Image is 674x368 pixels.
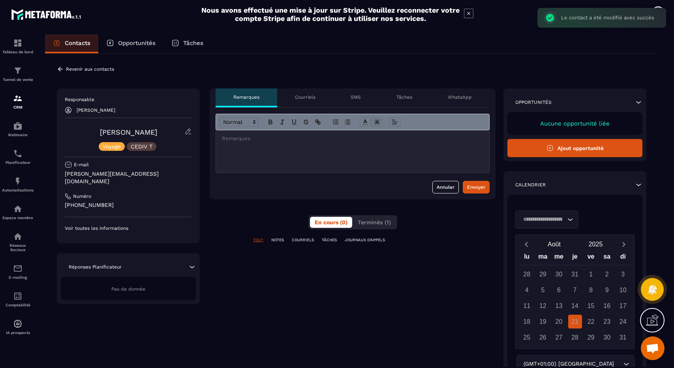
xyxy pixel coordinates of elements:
[253,237,263,243] p: TOUT
[77,107,115,113] p: [PERSON_NAME]
[2,285,34,313] a: accountantaccountantComptabilité
[2,32,34,60] a: formationformationTableau de bord
[575,237,616,251] button: Open years overlay
[2,243,34,252] p: Réseaux Sociaux
[295,94,315,100] p: Courriels
[2,133,34,137] p: Webinaire
[2,160,34,165] p: Planificateur
[567,251,583,265] div: je
[2,143,34,171] a: schedulerschedulerPlanificateur
[13,94,23,103] img: formation
[183,39,203,47] p: Tâches
[65,225,192,231] p: Voir toutes les informations
[520,267,534,281] div: 28
[520,215,565,224] input: Search for option
[584,315,598,329] div: 22
[13,204,23,214] img: automations
[353,217,396,228] button: Terminés (1)
[519,251,631,344] div: Calendar wrapper
[616,330,630,344] div: 31
[600,330,614,344] div: 30
[552,299,566,313] div: 13
[2,60,34,88] a: formationformationTunnel de vente
[600,283,614,297] div: 9
[600,267,614,281] div: 2
[98,34,163,53] a: Opportunités
[2,258,34,285] a: emailemailE-mailing
[13,149,23,158] img: scheduler
[515,182,546,188] p: Calendrier
[584,330,598,344] div: 29
[2,77,34,82] p: Tunnel de vente
[552,283,566,297] div: 6
[2,216,34,220] p: Espace membre
[65,96,192,103] p: Responsable
[2,115,34,143] a: automationsautomationsWebinaire
[519,251,535,265] div: lu
[13,66,23,75] img: formation
[616,267,630,281] div: 3
[568,299,582,313] div: 14
[100,128,157,136] a: [PERSON_NAME]
[583,251,599,265] div: ve
[519,239,533,250] button: Previous month
[616,315,630,329] div: 24
[535,251,551,265] div: ma
[2,303,34,307] p: Comptabilité
[345,237,385,243] p: JOURNAUX D'APPELS
[2,226,34,258] a: social-networksocial-networkRéseaux Sociaux
[13,232,23,241] img: social-network
[520,299,534,313] div: 11
[118,39,156,47] p: Opportunités
[463,181,490,193] button: Envoyer
[2,275,34,280] p: E-mailing
[74,161,89,168] p: E-mail
[568,330,582,344] div: 28
[131,144,152,149] p: CEDIV T
[533,237,575,251] button: Open months overlay
[600,299,614,313] div: 16
[467,183,485,191] div: Envoyer
[11,7,82,21] img: logo
[568,315,582,329] div: 21
[616,239,631,250] button: Next month
[536,283,550,297] div: 5
[351,94,361,100] p: SMS
[396,94,412,100] p: Tâches
[520,315,534,329] div: 18
[315,219,347,225] span: En cours (0)
[2,88,34,115] a: formationformationCRM
[552,267,566,281] div: 30
[600,315,614,329] div: 23
[552,315,566,329] div: 20
[13,38,23,48] img: formation
[111,286,145,292] span: Pas de donnée
[568,267,582,281] div: 31
[432,181,459,193] button: Annuler
[65,201,192,209] p: [PHONE_NUMBER]
[568,283,582,297] div: 7
[2,198,34,226] a: automationsautomationsEspace membre
[65,39,90,47] p: Contacts
[2,330,34,335] p: IA prospects
[13,121,23,131] img: automations
[2,105,34,109] p: CRM
[163,34,211,53] a: Tâches
[615,251,631,265] div: di
[507,139,642,157] button: Ajout opportunité
[536,267,550,281] div: 29
[536,330,550,344] div: 26
[515,210,578,229] div: Search for option
[551,251,567,265] div: me
[45,34,98,53] a: Contacts
[536,315,550,329] div: 19
[599,251,615,265] div: sa
[584,267,598,281] div: 1
[520,283,534,297] div: 4
[2,188,34,192] p: Automatisations
[310,217,352,228] button: En cours (0)
[103,144,121,149] p: Voyage
[616,283,630,297] div: 10
[292,237,314,243] p: COURRIELS
[641,336,665,360] a: Ouvrir le chat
